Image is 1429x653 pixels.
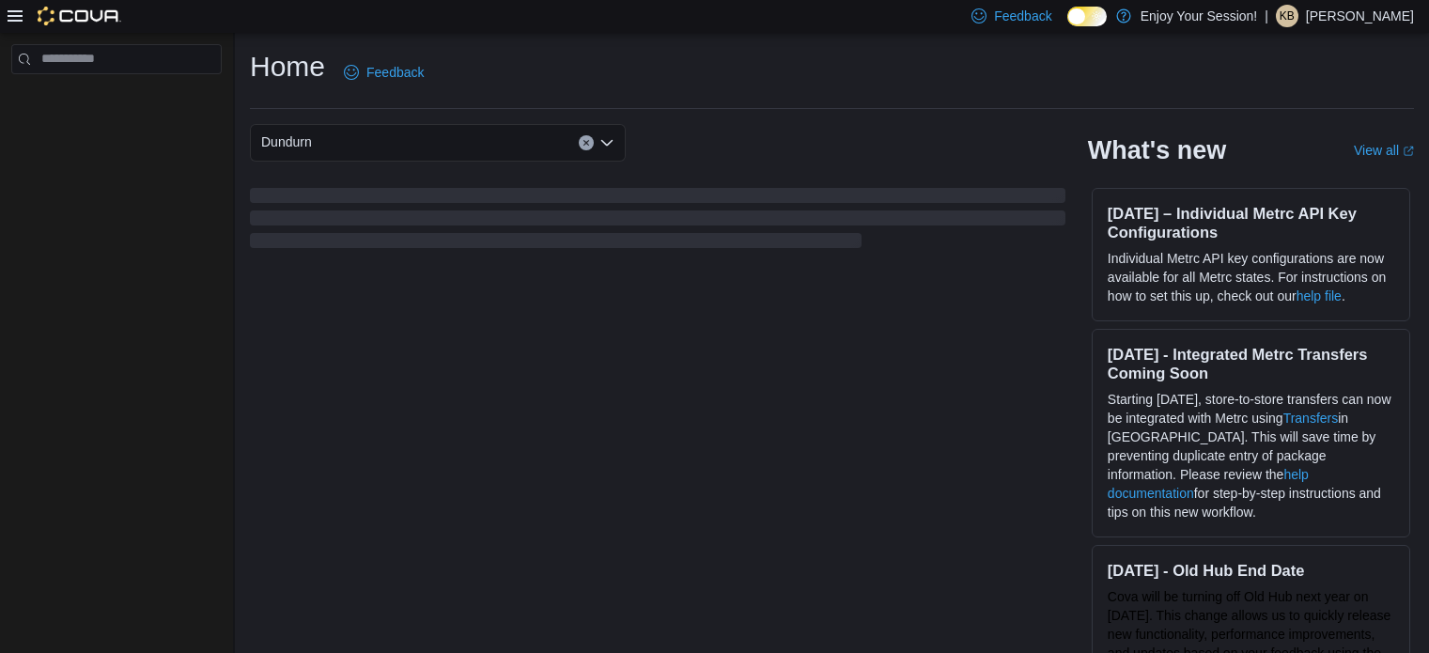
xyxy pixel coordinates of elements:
p: | [1265,5,1268,27]
span: Loading [250,192,1065,252]
button: Clear input [579,135,594,150]
p: [PERSON_NAME] [1306,5,1414,27]
h2: What's new [1088,135,1226,165]
button: Open list of options [599,135,614,150]
a: Feedback [336,54,431,91]
h1: Home [250,48,325,86]
span: Feedback [366,63,424,82]
p: Enjoy Your Session! [1141,5,1258,27]
span: Dundurn [261,131,312,153]
h3: [DATE] – Individual Metrc API Key Configurations [1108,204,1394,241]
h3: [DATE] - Integrated Metrc Transfers Coming Soon [1108,345,1394,382]
nav: Complex example [11,78,222,123]
h3: [DATE] - Old Hub End Date [1108,561,1394,580]
span: Feedback [994,7,1051,25]
a: help documentation [1108,467,1309,501]
input: Dark Mode [1067,7,1107,26]
img: Cova [38,7,121,25]
div: Kaitlyn Brennan [1276,5,1298,27]
p: Starting [DATE], store-to-store transfers can now be integrated with Metrc using in [GEOGRAPHIC_D... [1108,390,1394,521]
span: Dark Mode [1067,26,1068,27]
a: Transfers [1283,411,1339,426]
p: Individual Metrc API key configurations are now available for all Metrc states. For instructions ... [1108,249,1394,305]
span: KB [1280,5,1295,27]
svg: External link [1403,146,1414,157]
a: help file [1297,288,1342,303]
a: View allExternal link [1354,143,1414,158]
